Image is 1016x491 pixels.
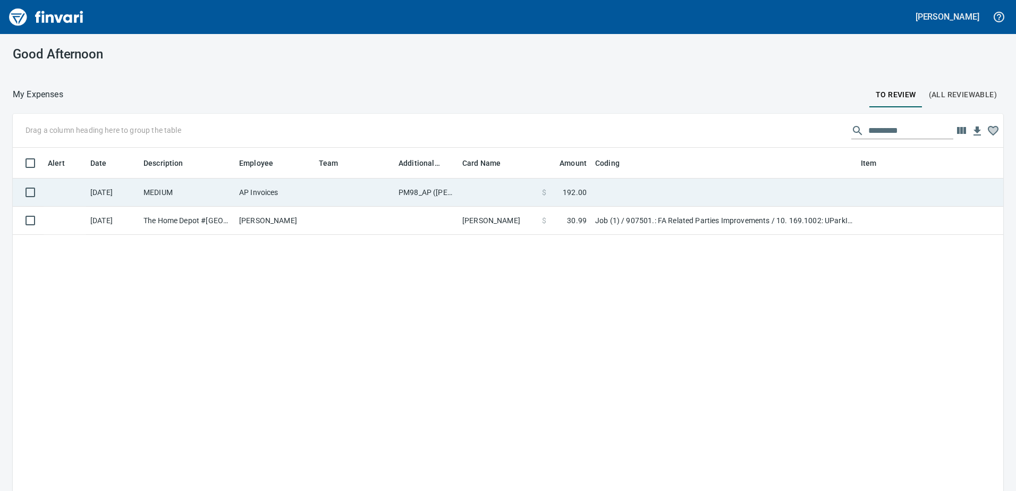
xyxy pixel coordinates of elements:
h3: Good Afternoon [13,47,326,62]
span: Additional Reviewer [399,157,454,170]
span: Description [143,157,183,170]
span: Date [90,157,107,170]
span: Additional Reviewer [399,157,440,170]
td: [DATE] [86,207,139,235]
p: Drag a column heading here to group the table [26,125,181,136]
td: MEDIUM [139,179,235,207]
button: Choose columns to display [953,123,969,139]
button: [PERSON_NAME] [913,9,982,25]
img: Finvari [6,4,86,30]
p: My Expenses [13,88,63,101]
span: Item [861,157,877,170]
span: Description [143,157,197,170]
td: Job (1) / 907501.: FA Related Parties Improvements / 10. 169.1002: UParkIt Vancouver Misc. Projec... [591,207,857,235]
nav: breadcrumb [13,88,63,101]
span: Coding [595,157,633,170]
button: Column choices favorited. Click to reset to default [985,123,1001,139]
span: $ [542,215,546,226]
td: [PERSON_NAME] [235,207,315,235]
span: Alert [48,157,65,170]
span: Employee [239,157,287,170]
td: [PERSON_NAME] [458,207,538,235]
button: Download Table [969,123,985,139]
span: Alert [48,157,79,170]
h5: [PERSON_NAME] [916,11,979,22]
span: (All Reviewable) [929,88,997,101]
span: Coding [595,157,620,170]
td: PM98_AP ([PERSON_NAME], [PERSON_NAME]) [394,179,458,207]
span: To Review [876,88,916,101]
td: AP Invoices [235,179,315,207]
td: [DATE] [86,179,139,207]
span: $ [542,187,546,198]
span: Date [90,157,121,170]
span: Card Name [462,157,501,170]
span: Team [319,157,352,170]
span: Amount [560,157,587,170]
span: Item [861,157,891,170]
span: Employee [239,157,273,170]
span: 30.99 [567,215,587,226]
span: Amount [546,157,587,170]
span: Card Name [462,157,514,170]
span: 192.00 [563,187,587,198]
td: The Home Depot #[GEOGRAPHIC_DATA] [139,207,235,235]
span: Team [319,157,338,170]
